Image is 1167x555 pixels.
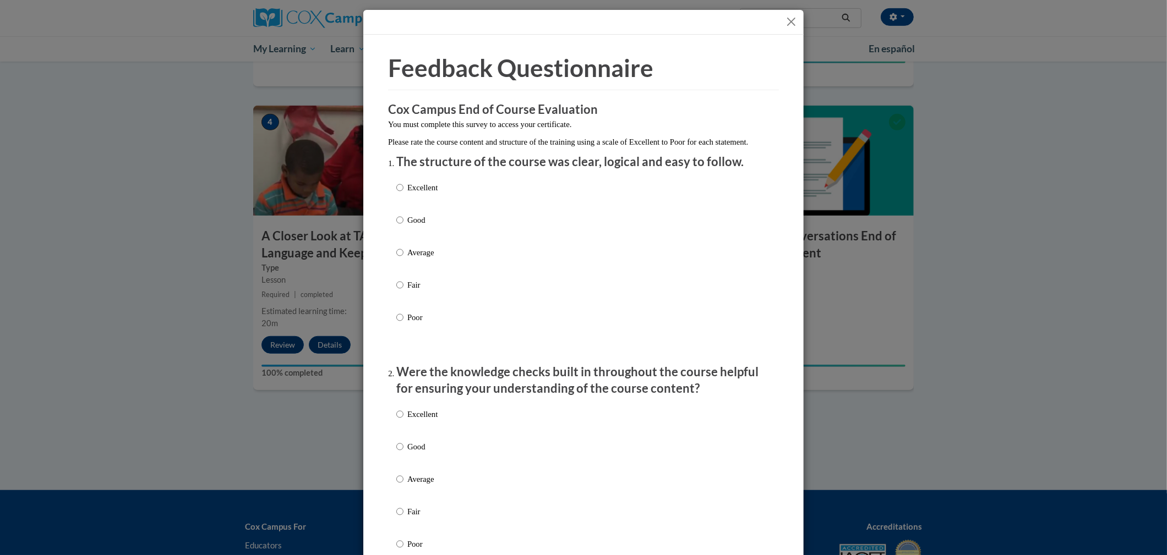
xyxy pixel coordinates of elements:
input: Poor [396,311,403,323]
input: Good [396,214,403,226]
input: Poor [396,538,403,550]
input: Excellent [396,182,403,194]
p: Please rate the course content and structure of the training using a scale of Excellent to Poor f... [388,136,779,148]
input: Fair [396,505,403,518]
p: Average [407,246,438,259]
p: Average [407,473,438,485]
input: Average [396,246,403,259]
p: Poor [407,311,438,323]
p: Excellent [407,408,438,420]
span: Feedback Questionnaire [388,53,653,82]
p: Poor [407,538,438,550]
p: The structure of the course was clear, logical and easy to follow. [396,153,771,171]
input: Fair [396,279,403,291]
p: Were the knowledge checks built in throughout the course helpful for ensuring your understanding ... [396,364,771,398]
p: Good [407,214,438,226]
input: Good [396,441,403,453]
p: Fair [407,505,438,518]
p: Good [407,441,438,453]
p: Excellent [407,182,438,194]
input: Excellent [396,408,403,420]
p: You must complete this survey to access your certificate. [388,118,779,130]
button: Close [784,15,798,29]
input: Average [396,473,403,485]
p: Fair [407,279,438,291]
h3: Cox Campus End of Course Evaluation [388,101,779,118]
